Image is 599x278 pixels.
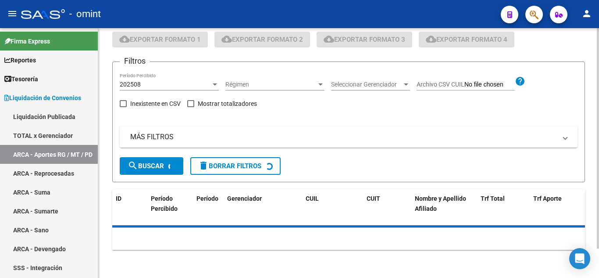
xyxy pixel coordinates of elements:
span: Reportes [4,55,36,65]
mat-icon: cloud_download [221,34,232,44]
span: Exportar Formato 2 [221,36,303,43]
mat-icon: person [581,8,592,19]
span: Liquidación de Convenios [4,93,81,103]
datatable-header-cell: Nombre y Apellido Afiliado [411,189,477,228]
mat-icon: cloud_download [426,34,436,44]
button: Buscar [120,157,183,175]
span: Borrar Filtros [198,162,261,170]
span: Inexistente en CSV [130,98,181,109]
span: Exportar Formato 3 [324,36,405,43]
span: - omint [69,4,101,24]
mat-icon: cloud_download [119,34,130,44]
datatable-header-cell: CUIT [363,189,411,228]
button: Borrar Filtros [190,157,281,175]
mat-icon: search [128,160,138,171]
div: Open Intercom Messenger [569,248,590,269]
span: Archivo CSV CUIL [417,81,464,88]
span: Exportar Formato 4 [426,36,507,43]
span: CUIT [367,195,380,202]
button: Exportar Formato 2 [214,32,310,47]
button: Exportar Formato 3 [317,32,412,47]
span: Tesorería [4,74,38,84]
span: Trf Aporte [533,195,562,202]
datatable-header-cell: ID [112,189,147,228]
h3: Filtros [120,55,150,67]
span: Seleccionar Gerenciador [331,81,402,88]
input: Archivo CSV CUIL [464,81,515,89]
span: Régimen [225,81,317,88]
span: Mostrar totalizadores [198,98,257,109]
span: 202508 [120,81,141,88]
span: Firma Express [4,36,50,46]
span: Exportar Formato 1 [119,36,201,43]
span: CUIL [306,195,319,202]
datatable-header-cell: Trf Total [477,189,530,228]
span: Período [196,195,218,202]
datatable-header-cell: CUIL [302,189,350,228]
span: Gerenciador [227,195,262,202]
mat-icon: help [515,76,525,87]
mat-icon: cloud_download [324,34,334,44]
span: ID [116,195,121,202]
span: Buscar [128,162,164,170]
mat-expansion-panel-header: MÁS FILTROS [120,126,578,148]
button: Exportar Formato 4 [419,32,514,47]
datatable-header-cell: Período Percibido [147,189,180,228]
mat-icon: menu [7,8,18,19]
datatable-header-cell: Gerenciador [224,189,289,228]
button: Exportar Formato 1 [112,32,208,47]
datatable-header-cell: Trf Aporte [530,189,582,228]
span: Trf Total [481,195,505,202]
mat-panel-title: MÁS FILTROS [130,132,556,142]
mat-icon: delete [198,160,209,171]
span: Período Percibido [151,195,178,212]
datatable-header-cell: Período [193,189,224,228]
span: Nombre y Apellido Afiliado [415,195,466,212]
